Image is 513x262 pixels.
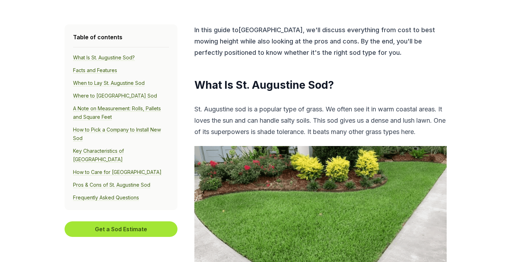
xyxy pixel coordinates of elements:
[65,221,177,237] button: Get a Sod Estimate
[194,78,447,92] h2: What Is St. Augustine Sod?
[73,105,161,120] a: A Note on Measurement: Rolls, Pallets and Square Feet
[73,80,145,86] a: When to Lay St. Augustine Sod
[194,104,447,138] p: St. Augustine sod is a popular type of grass. We often see it in warm coastal areas. It loves the...
[73,54,135,61] a: What Is St. Augustine Sod?
[73,148,124,163] a: Key Characteristics of [GEOGRAPHIC_DATA]
[73,194,139,201] a: Frequently Asked Questions
[73,93,157,99] a: Where to [GEOGRAPHIC_DATA] Sod
[73,127,161,141] a: How to Pick a Company to Install New Sod
[73,182,150,188] a: Pros & Cons of St. Augustine Sod
[73,169,162,175] a: How to Care for [GEOGRAPHIC_DATA]
[73,33,169,41] h4: Table of contents
[194,24,447,58] p: In this guide to [GEOGRAPHIC_DATA] , we'll discuss everything from cost to best mowing height whi...
[73,67,117,74] a: Facts and Features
